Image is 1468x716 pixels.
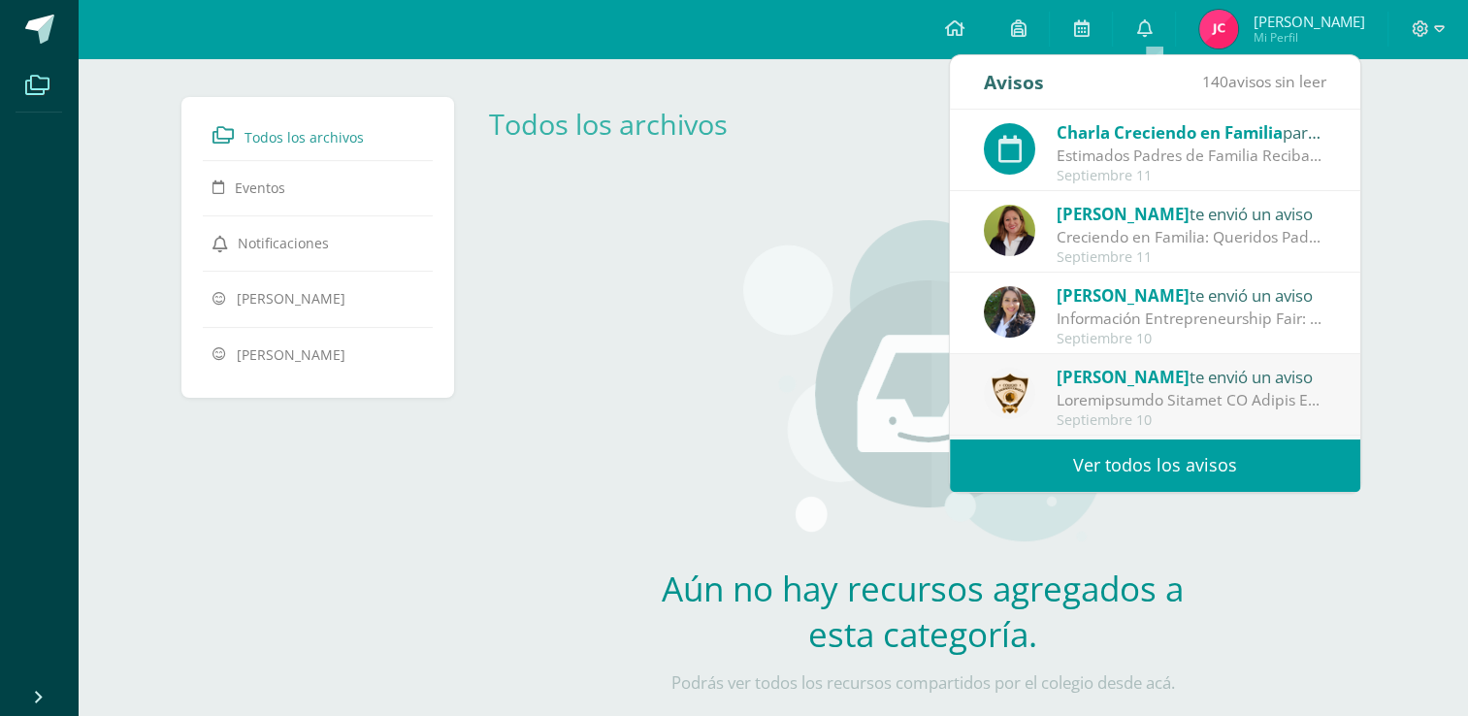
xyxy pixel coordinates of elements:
[212,225,424,260] a: Notificaciones
[1057,203,1190,225] span: [PERSON_NAME]
[1057,308,1326,330] div: Información Entrepreneurship Fair: Estimados Padres de Familia Reciban un cordial y atento saludo...
[1057,282,1326,308] div: te envió un aviso
[212,117,424,152] a: Todos los archivos
[1057,284,1190,307] span: [PERSON_NAME]
[636,672,1209,694] p: Podrás ver todos los recursos compartidos por el colegio desde acá.
[984,368,1035,419] img: a46afb417ae587891c704af89211ce97.png
[212,170,424,205] a: Eventos
[1057,145,1326,167] div: Estimados Padres de Familia Reciban mi cordial saludo, deseando se encuentren bien llenos de Bien...
[984,205,1035,256] img: 6fdaf18dbe16231f71bccf3d61cc8460.png
[1202,71,1326,92] span: avisos sin leer
[1057,168,1326,184] div: Septiembre 11
[950,439,1360,492] a: Ver todos los avisos
[1057,366,1190,388] span: [PERSON_NAME]
[212,280,424,315] a: [PERSON_NAME]
[489,105,728,143] a: Todos los archivos
[984,55,1044,109] div: Avisos
[1057,331,1326,347] div: Septiembre 10
[1253,12,1364,31] span: [PERSON_NAME]
[1253,29,1364,46] span: Mi Perfil
[1057,249,1326,266] div: Septiembre 11
[984,286,1035,338] img: 5d6da4cc789b3a0b39c87bcfd24a8035.png
[1057,119,1326,145] div: para el día
[238,234,329,252] span: Notificaciones
[212,337,424,372] a: [PERSON_NAME]
[235,179,285,197] span: Eventos
[743,220,1102,550] img: stages.png
[636,566,1209,657] h2: Aún no hay recursos agregados a esta categoría.
[1057,412,1326,429] div: Septiembre 10
[1057,226,1326,248] div: Creciendo en Familia: Queridos Padres de Familia,hemos tenido un año lleno de aprendizajes y bend...
[245,128,364,146] span: Todos los archivos
[1202,71,1228,92] span: 140
[237,344,345,363] span: [PERSON_NAME]
[1057,364,1326,389] div: te envió un aviso
[1057,121,1283,144] span: Charla Creciendo en Familia
[1057,389,1326,411] div: Evaluaciones Finales IV Unidad III Básico: COLEGIO EL SAGRADO CORAZÓN. "AÑO DE LUZ Y ESPERANZA" C...
[1057,201,1326,226] div: te envió un aviso
[237,289,345,308] span: [PERSON_NAME]
[1199,10,1238,49] img: 3e5eaf2ed107bfa38cd59ae70314b87a.png
[489,105,757,143] div: Todos los archivos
